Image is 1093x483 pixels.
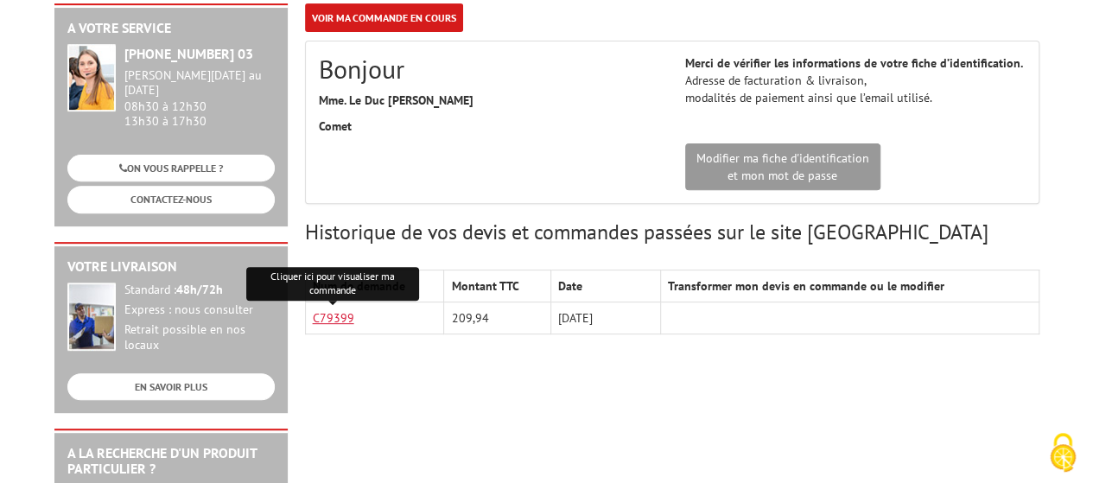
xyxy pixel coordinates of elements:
[305,221,1039,244] h3: Historique de vos devis et commandes passées sur le site [GEOGRAPHIC_DATA]
[319,54,659,83] h2: Bonjour
[1033,424,1093,483] button: Cookies (fenêtre modale)
[550,302,660,334] td: [DATE]
[124,283,275,298] div: Standard :
[124,322,275,353] div: Retrait possible en nos locaux
[685,55,1023,71] strong: Merci de vérifier les informations de votre fiche d’identification.
[67,186,275,213] a: CONTACTEZ-NOUS
[685,54,1026,106] p: Adresse de facturation & livraison, modalités de paiement ainsi que l’email utilisé.
[67,373,275,400] a: EN SAVOIR PLUS
[1041,431,1084,474] img: Cookies (fenêtre modale)
[305,3,463,32] a: Voir ma commande en cours
[124,45,253,62] strong: [PHONE_NUMBER] 03
[67,446,275,476] h2: A la recherche d'un produit particulier ?
[313,310,354,326] a: C79399
[67,21,275,36] h2: A votre service
[176,282,223,297] strong: 48h/72h
[67,259,275,275] h2: Votre livraison
[124,302,275,318] div: Express : nous consulter
[550,270,660,302] th: Date
[246,267,419,302] div: Cliquer ici pour visualiser ma commande
[444,270,550,302] th: Montant TTC
[319,92,473,108] strong: Mme. Le Duc [PERSON_NAME]
[67,155,275,181] a: ON VOUS RAPPELLE ?
[661,270,1039,302] th: Transformer mon devis en commande ou le modifier
[319,118,352,134] strong: Comet
[67,44,116,111] img: widget-service.jpg
[444,302,550,334] td: 209,94
[124,68,275,128] div: 08h30 à 12h30 13h30 à 17h30
[685,143,880,190] a: Modifier ma fiche d'identificationet mon mot de passe
[67,283,116,351] img: widget-livraison.jpg
[124,68,275,98] div: [PERSON_NAME][DATE] au [DATE]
